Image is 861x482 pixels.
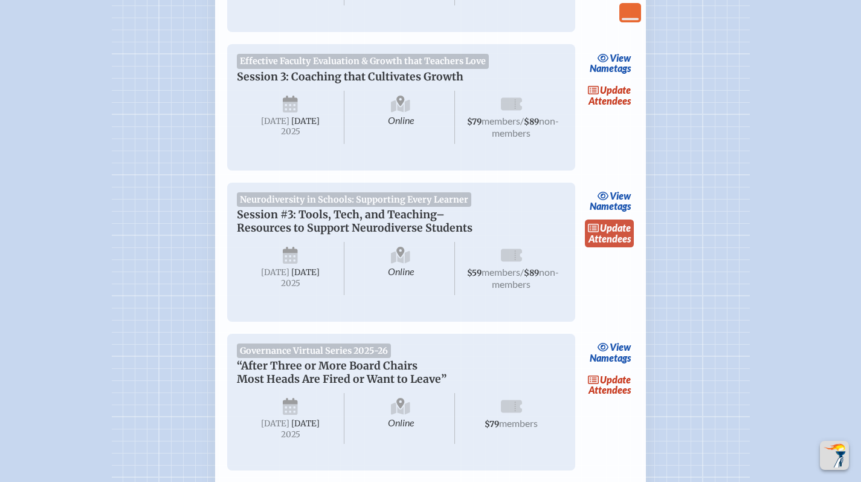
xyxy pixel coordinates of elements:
[237,344,392,358] span: Governance Virtual Series 2025-26
[237,208,472,235] span: Session #3: Tools, Tech, and Teaching–Resources to Support Neurodiverse Students
[524,268,539,278] span: $89
[247,127,335,136] span: 2025
[492,115,559,138] span: non-members
[237,70,463,83] span: Session 3: Coaching that Cultivates Growth
[482,266,520,278] span: members
[520,115,524,126] span: /
[610,52,631,64] span: view
[585,82,634,109] a: updateAttendees
[237,192,472,207] span: Neurodiversity in Schools: Supporting Every Learner
[585,371,634,399] a: updateAttendees
[587,339,634,366] a: viewNametags
[600,374,631,385] span: update
[820,441,849,470] button: Scroll Top
[247,279,335,288] span: 2025
[520,266,524,278] span: /
[467,268,482,278] span: $59
[610,190,631,201] span: view
[600,84,631,96] span: update
[485,419,499,429] span: $79
[585,220,634,247] a: updateAttendees
[600,222,631,233] span: update
[482,115,520,126] span: members
[492,266,559,290] span: non-members
[610,341,631,353] span: view
[237,54,489,68] span: Effective Faculty Evaluation & Growth that Teachers Love
[291,267,320,278] span: [DATE]
[261,267,289,278] span: [DATE]
[467,117,482,127] span: $79
[499,417,538,429] span: members
[587,49,634,77] a: viewNametags
[261,116,289,126] span: [DATE]
[347,91,455,144] span: Online
[247,430,335,439] span: 2025
[524,117,539,127] span: $89
[291,116,320,126] span: [DATE]
[347,393,455,444] span: Online
[347,242,455,295] span: Online
[291,418,320,429] span: [DATE]
[237,359,447,386] span: “After Three or More Board Chairs Most Heads Are Fired or Want to Leave”
[261,418,289,429] span: [DATE]
[822,443,846,467] img: To the top
[587,187,634,215] a: viewNametags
